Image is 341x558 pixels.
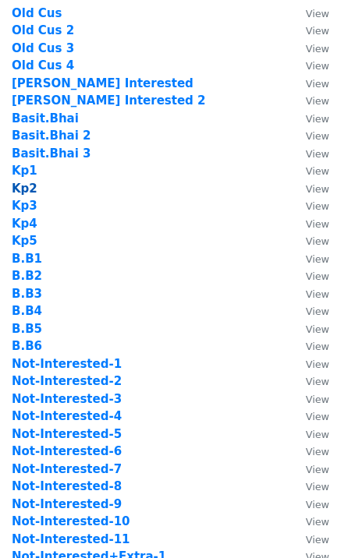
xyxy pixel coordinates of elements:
a: Not-Interested-6 [12,444,122,458]
a: View [290,147,329,161]
a: View [290,182,329,196]
a: B.B1 [12,252,42,266]
iframe: Chat Widget [263,483,341,558]
a: Not-Interested-5 [12,427,122,441]
small: View [306,411,329,422]
a: View [290,339,329,353]
a: [PERSON_NAME] Interested 2 [12,94,206,108]
strong: Basit.Bhai 2 [12,129,91,143]
a: View [290,199,329,213]
a: View [290,322,329,336]
a: View [290,111,329,125]
a: View [290,462,329,476]
small: View [306,446,329,457]
a: View [290,217,329,231]
small: View [306,43,329,55]
small: View [306,78,329,90]
a: View [290,287,329,301]
a: B.B6 [12,339,42,353]
small: View [306,130,329,142]
a: [PERSON_NAME] Interested [12,76,194,90]
small: View [306,165,329,177]
small: View [306,270,329,282]
small: View [306,481,329,493]
a: Not-Interested-11 [12,532,130,546]
a: Old Cus [12,6,62,20]
a: Not-Interested-1 [12,357,122,371]
a: Not-Interested-8 [12,479,122,493]
strong: Not-Interested-10 [12,514,130,528]
small: View [306,218,329,230]
small: View [306,183,329,195]
a: B.B4 [12,304,42,318]
a: View [290,76,329,90]
small: View [306,376,329,387]
small: View [306,288,329,300]
a: Basit.Bhai [12,111,79,125]
a: B.B2 [12,269,42,283]
a: Kp2 [12,182,37,196]
a: View [290,58,329,72]
small: View [306,95,329,107]
a: View [290,6,329,20]
a: View [290,444,329,458]
a: Not-Interested-4 [12,409,122,423]
a: Not-Interested-9 [12,497,122,511]
small: View [306,25,329,37]
a: View [290,304,329,318]
a: B.B5 [12,322,42,336]
a: View [290,357,329,371]
a: View [290,234,329,248]
a: Not-Interested-7 [12,462,122,476]
a: Old Cus 3 [12,41,74,55]
a: View [290,129,329,143]
a: Kp3 [12,199,37,213]
a: Kp1 [12,164,37,178]
strong: Old Cus 4 [12,58,74,72]
small: View [306,305,329,317]
strong: Not-Interested-3 [12,392,122,406]
small: View [306,113,329,125]
a: View [290,479,329,493]
a: Kp4 [12,217,37,231]
a: View [290,409,329,423]
small: View [306,464,329,475]
a: B.B3 [12,287,42,301]
a: Old Cus 2 [12,23,74,37]
a: View [290,23,329,37]
a: Not-Interested-2 [12,374,122,388]
strong: Basit.Bhai 3 [12,147,91,161]
small: View [306,235,329,247]
small: View [306,341,329,352]
a: Kp5 [12,234,37,248]
small: View [306,358,329,370]
a: View [290,94,329,108]
small: View [306,394,329,405]
a: View [290,427,329,441]
small: View [306,429,329,440]
a: View [290,41,329,55]
small: View [306,8,329,19]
